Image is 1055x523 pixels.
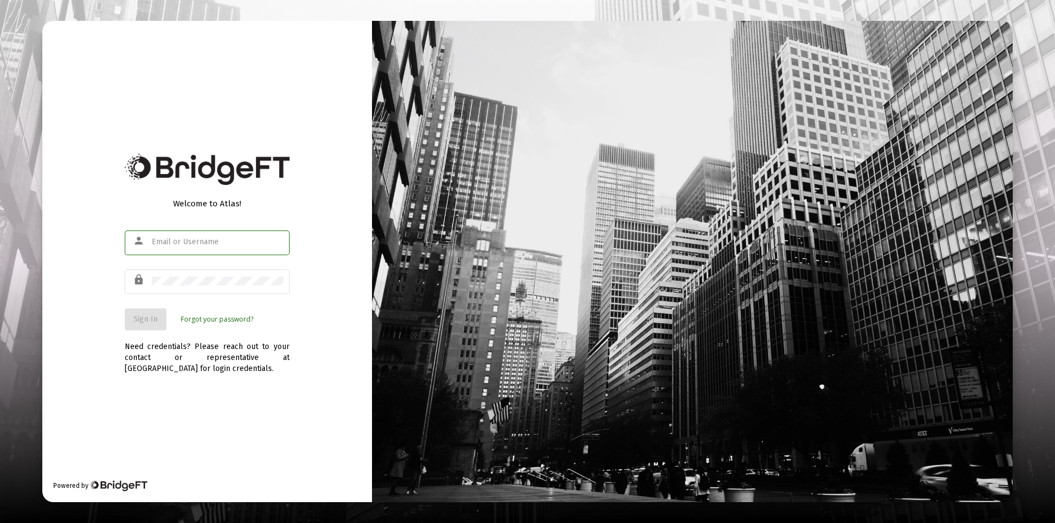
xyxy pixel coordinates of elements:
[134,314,158,324] span: Sign In
[133,234,146,248] mat-icon: person
[90,480,147,491] img: Bridge Financial Technology Logo
[125,308,166,330] button: Sign In
[125,198,290,209] div: Welcome to Atlas!
[53,480,147,491] div: Powered by
[152,238,284,246] input: Email or Username
[181,314,253,325] a: Forgot your password?
[125,154,290,185] img: Bridge Financial Technology Logo
[125,330,290,374] div: Need credentials? Please reach out to your contact or representative at [GEOGRAPHIC_DATA] for log...
[133,273,146,286] mat-icon: lock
